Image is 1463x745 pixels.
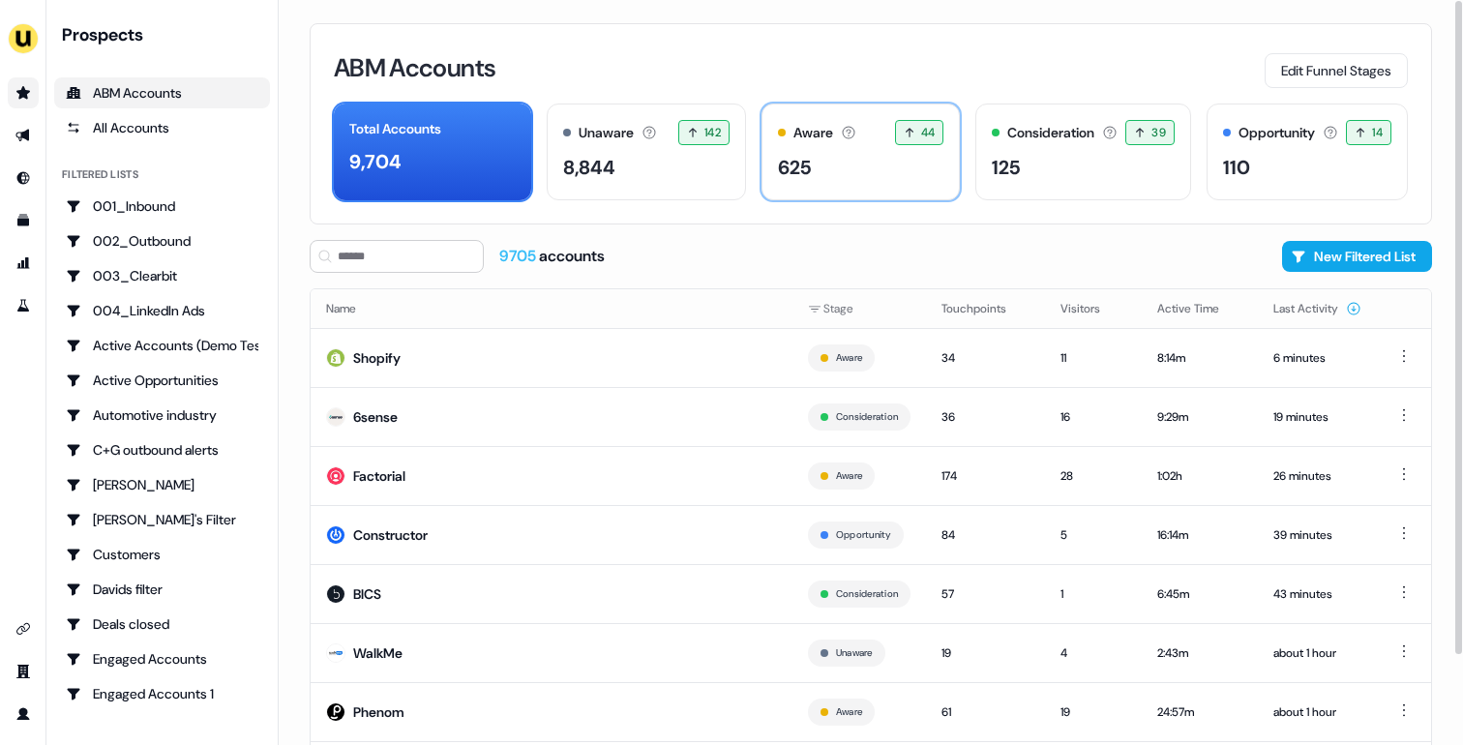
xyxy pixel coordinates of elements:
a: Go to Engaged Accounts [54,643,270,674]
div: Shopify [353,348,401,368]
a: Go to experiments [8,290,39,321]
a: Go to 003_Clearbit [54,260,270,291]
a: Go to Davids filter [54,574,270,605]
div: 174 [941,466,1030,486]
div: Davids filter [66,580,258,599]
div: 16 [1060,407,1126,427]
div: 5 [1060,525,1126,545]
button: Edit Funnel Stages [1265,53,1408,88]
div: Engaged Accounts [66,649,258,669]
div: Stage [808,299,911,318]
div: Active Opportunities [66,371,258,390]
div: Constructor [353,525,428,545]
div: 2:43m [1157,643,1242,663]
div: 6 minutes [1273,348,1361,368]
th: Name [311,289,792,328]
button: New Filtered List [1282,241,1432,272]
div: ABM Accounts [66,83,258,103]
a: Go to team [8,656,39,687]
div: 6:45m [1157,584,1242,604]
div: 16:14m [1157,525,1242,545]
div: 57 [941,584,1030,604]
a: Go to Geneviève's Filter [54,713,270,744]
div: [PERSON_NAME]'s Filter [66,510,258,529]
a: Go to attribution [8,248,39,279]
div: 24:57m [1157,702,1242,722]
button: Last Activity [1273,291,1361,326]
a: Go to Inbound [8,163,39,194]
div: C+G outbound alerts [66,440,258,460]
div: Customers [66,545,258,564]
div: [PERSON_NAME]'s Filter [66,719,258,738]
div: 11 [1060,348,1126,368]
div: about 1 hour [1273,702,1361,722]
div: 39 minutes [1273,525,1361,545]
a: Go to Engaged Accounts 1 [54,678,270,709]
div: Opportunity [1239,123,1315,143]
a: Go to 002_Outbound [54,225,270,256]
div: Deals closed [66,614,258,634]
div: 004_LinkedIn Ads [66,301,258,320]
div: Filtered lists [62,166,138,183]
button: Aware [836,703,862,721]
div: 43 minutes [1273,584,1361,604]
a: Go to profile [8,699,39,730]
div: Aware [793,123,833,143]
div: 1:02h [1157,466,1242,486]
div: accounts [499,246,605,267]
span: 39 [1151,123,1166,142]
div: All Accounts [66,118,258,137]
div: 19 [941,643,1030,663]
div: BICS [353,584,381,604]
div: 9:29m [1157,407,1242,427]
div: WalkMe [353,643,403,663]
div: 125 [992,153,1020,182]
a: Go to Active Opportunities [54,365,270,396]
button: Aware [836,349,862,367]
a: ABM Accounts [54,77,270,108]
div: 61 [941,702,1030,722]
div: 19 [1060,702,1126,722]
div: 001_Inbound [66,196,258,216]
button: Unaware [836,644,873,662]
a: Go to 001_Inbound [54,191,270,222]
div: Total Accounts [349,119,441,139]
button: Aware [836,467,862,485]
div: 003_Clearbit [66,266,258,285]
div: 002_Outbound [66,231,258,251]
div: 6sense [353,407,398,427]
div: 36 [941,407,1030,427]
a: Go to C+G outbound alerts [54,434,270,465]
a: Go to prospects [8,77,39,108]
span: 14 [1372,123,1383,142]
div: 28 [1060,466,1126,486]
div: Unaware [579,123,634,143]
a: Go to Deals closed [54,609,270,640]
button: Touchpoints [941,291,1030,326]
div: 4 [1060,643,1126,663]
div: Engaged Accounts 1 [66,684,258,703]
div: 8,844 [563,153,615,182]
div: 84 [941,525,1030,545]
div: 9,704 [349,147,402,176]
span: 9705 [499,246,539,266]
a: Go to Charlotte Stone [54,469,270,500]
a: Go to Automotive industry [54,400,270,431]
div: about 1 hour [1273,643,1361,663]
a: Go to 004_LinkedIn Ads [54,295,270,326]
a: Go to Active Accounts (Demo Test) [54,330,270,361]
span: 142 [704,123,721,142]
div: Consideration [1007,123,1094,143]
a: Go to templates [8,205,39,236]
div: Factorial [353,466,405,486]
a: Go to integrations [8,613,39,644]
button: Visitors [1060,291,1123,326]
h3: ABM Accounts [334,55,495,80]
button: Opportunity [836,526,891,544]
div: 19 minutes [1273,407,1361,427]
div: Phenom [353,702,404,722]
button: Consideration [836,408,898,426]
div: 34 [941,348,1030,368]
a: Go to Charlotte's Filter [54,504,270,535]
div: 625 [778,153,811,182]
